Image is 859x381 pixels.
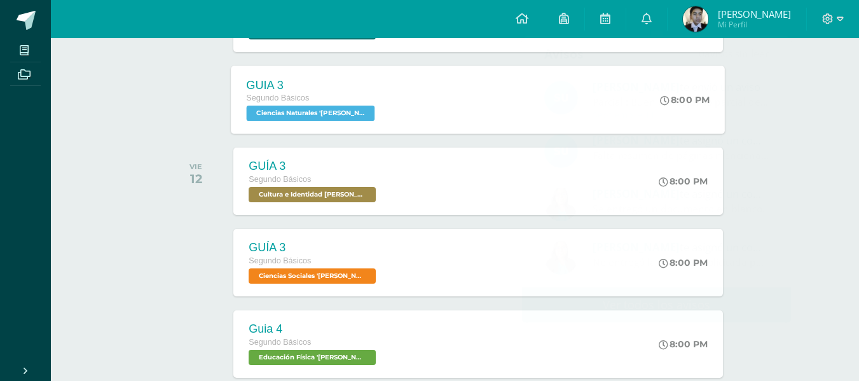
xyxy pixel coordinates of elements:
[247,78,378,92] div: GUIA 3
[593,80,680,94] span: [PERSON_NAME]
[593,133,680,148] span: [PERSON_NAME]
[718,8,791,20] span: [PERSON_NAME]
[249,160,379,173] div: GUÍA 3
[659,338,708,350] div: 8:00 PM
[699,46,704,60] span: 0
[544,36,584,71] div: Avisos
[593,185,769,202] div: te asignó un comentario en 'CALIGRAFÍA: LIB Y CUA 76-77' para 'Lectura/Caligrafía'
[189,162,202,171] div: VIE
[249,350,376,365] span: Educación Física 'Newton'
[247,106,375,121] span: Ciencias Naturales 'Newton'
[249,187,376,202] span: Cultura e Identidad Maya 'Newton'
[683,6,708,32] img: 9974c6e91c62b05c8765a4ef3ed15a45.png
[249,175,311,184] span: Segundo Básicos
[593,95,769,109] div: Parcial : Buen día adjunto parcial de matemáticas favor de enviarlo a mi correo Fecha de entrega ...
[544,134,578,168] img: 14471758ff6613f552bde5ba870308b6.png
[593,240,680,254] span: [PERSON_NAME]
[249,241,379,254] div: GUÍA 3
[593,132,769,148] div: te asignó un comentario en 'GUIA 3' para 'Matemática'
[593,239,769,255] div: te asignó un comentario en 'GUIA 2' para 'Comunicación y Lenguaje Idioma Extranjero'
[593,148,769,163] div: Falta resumen de páginas mencionadas en guía
[544,188,578,221] img: e378057103c8e9f5fc9b21591b912aad.png
[699,46,769,60] span: avisos sin leer
[522,287,791,322] a: Ver todos los avisos
[247,94,310,102] span: Segundo Básicos
[544,241,578,275] img: e378057103c8e9f5fc9b21591b912aad.png
[249,268,376,284] span: Ciencias Sociales 'Newton'
[189,171,202,186] div: 12
[593,110,769,121] div: Septiembre 11
[593,78,769,95] div: te envió un aviso
[593,202,769,216] div: Se entregó un documento en blanco.
[593,255,769,270] div: No entregó la actividad solicitada por correo electrónico
[249,322,379,336] div: Guia 4
[593,186,680,201] span: [PERSON_NAME]
[249,256,311,265] span: Segundo Básicos
[544,81,578,114] img: 14471758ff6613f552bde5ba870308b6.png
[249,338,311,347] span: Segundo Básicos
[718,19,791,30] span: Mi Perfil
